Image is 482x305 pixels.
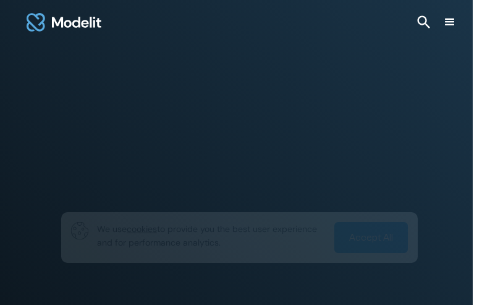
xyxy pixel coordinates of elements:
[97,222,326,249] p: We use to provide you the best user experience and for performance analytics.
[127,223,157,234] span: cookies
[25,7,103,37] img: modelit logo
[25,7,103,37] a: home
[442,15,457,30] div: menu
[334,222,408,253] a: Accept All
